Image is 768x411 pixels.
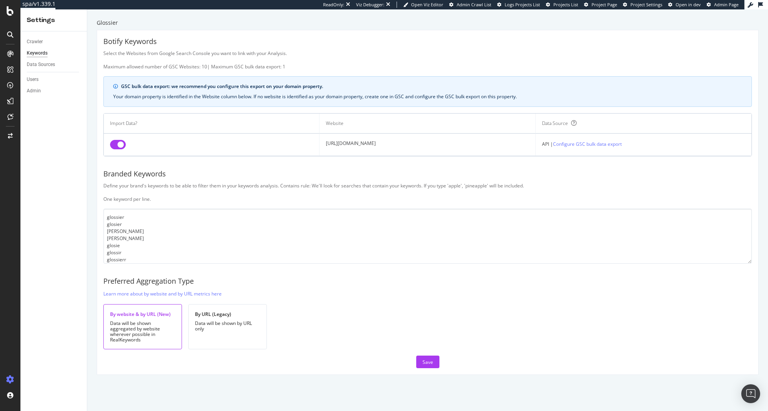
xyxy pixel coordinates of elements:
[320,134,535,156] td: [URL][DOMAIN_NAME]
[27,38,81,46] a: Crawler
[411,2,443,7] span: Open Viz Editor
[195,321,260,332] div: Data will be shown by URL only
[103,37,752,47] div: Botify Keywords
[416,356,439,368] button: Save
[103,76,752,107] div: info banner
[27,87,41,95] div: Admin
[542,120,568,127] div: Data Source
[741,384,760,403] div: Open Intercom Messenger
[27,75,81,84] a: Users
[103,182,752,202] div: Define your brand's keywords to be able to filter them in your keywords analysis. Contains rule: ...
[121,83,742,90] div: GSC bulk data export: we recommend you configure this export on your domain property.
[103,276,752,286] div: Preferred Aggregation Type
[113,93,742,100] div: Your domain property is identified in the Website column below. If no website is identified as yo...
[110,311,175,317] div: By website & by URL (New)
[457,2,491,7] span: Admin Crawl List
[27,61,55,69] div: Data Sources
[27,38,43,46] div: Crawler
[27,75,39,84] div: Users
[630,2,662,7] span: Project Settings
[103,290,222,298] a: Learn more about by website and by URL metrics here
[27,16,81,25] div: Settings
[423,359,433,365] div: Save
[449,2,491,8] a: Admin Crawl List
[27,61,81,69] a: Data Sources
[505,2,540,7] span: Logs Projects List
[668,2,701,8] a: Open in dev
[103,50,752,70] div: Select the Websites from Google Search Console you want to link with your Analysis. Maximum allow...
[676,2,701,7] span: Open in dev
[103,209,752,264] textarea: glossier glosier [PERSON_NAME] [PERSON_NAME] glosie glossir glossierr glosssier glosseer glossyer...
[546,2,578,8] a: Projects List
[623,2,662,8] a: Project Settings
[356,2,384,8] div: Viz Debugger:
[195,311,260,317] div: By URL (Legacy)
[553,2,578,7] span: Projects List
[714,2,739,7] span: Admin Page
[584,2,617,8] a: Project Page
[707,2,739,8] a: Admin Page
[323,2,344,8] div: ReadOnly:
[27,49,81,57] a: Keywords
[97,19,759,27] div: Glossier
[27,87,81,95] a: Admin
[104,114,320,134] th: Import Data?
[103,169,752,179] div: Branded Keywords
[542,140,745,148] div: API |
[403,2,443,8] a: Open Viz Editor
[27,49,48,57] div: Keywords
[320,114,535,134] th: Website
[592,2,617,7] span: Project Page
[553,140,622,148] a: Configure GSC bulk data export
[110,321,175,343] div: Data will be shown aggregated by website wherever possible in RealKeywords
[497,2,540,8] a: Logs Projects List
